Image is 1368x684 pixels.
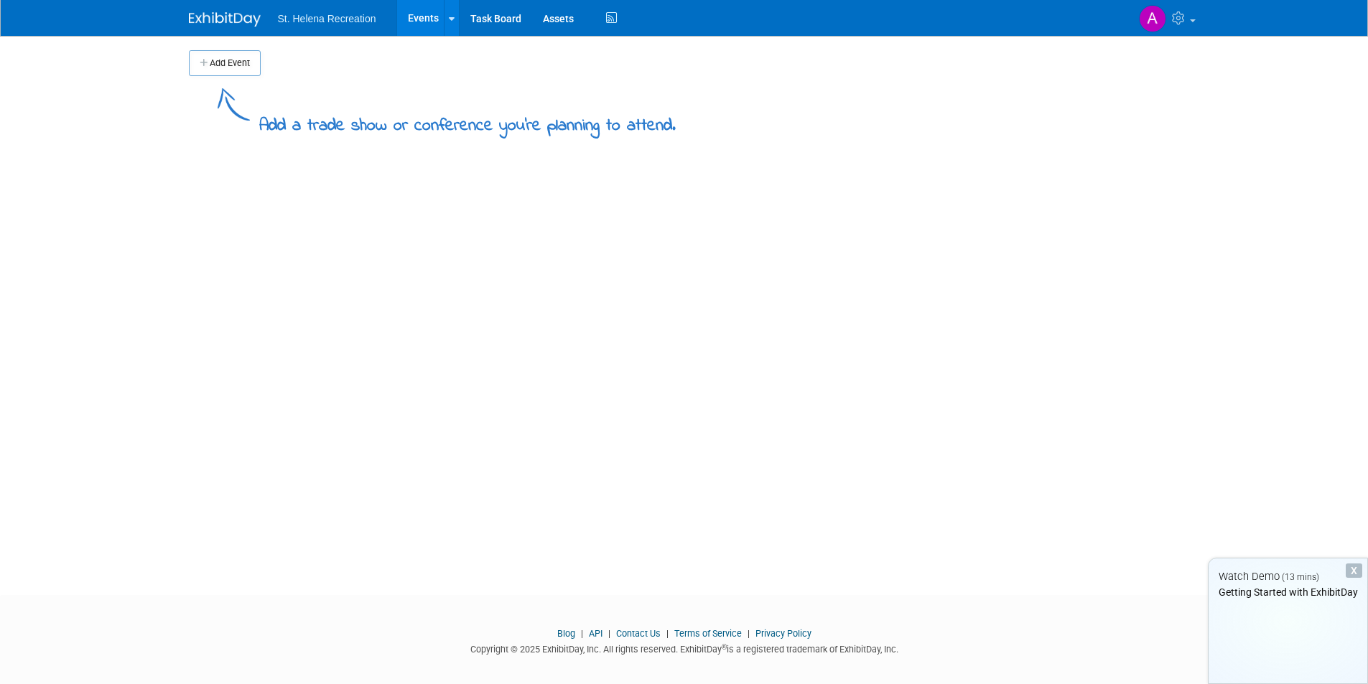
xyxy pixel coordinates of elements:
a: API [589,628,602,639]
a: Contact Us [616,628,661,639]
a: Privacy Policy [755,628,811,639]
span: | [605,628,614,639]
span: (13 mins) [1282,572,1319,582]
div: Getting Started with ExhibitDay [1209,585,1367,599]
span: | [663,628,672,639]
div: Watch Demo [1209,569,1367,584]
img: ExhibitDay [189,12,261,27]
span: St. Helena Recreation [278,13,376,24]
a: Blog [557,628,575,639]
div: Add a trade show or conference you're planning to attend. [259,103,676,139]
a: Terms of Service [674,628,742,639]
img: Ashley Sylvester [1139,5,1166,32]
span: | [577,628,587,639]
button: Add Event [189,50,261,76]
span: | [744,628,753,639]
sup: ® [722,643,727,651]
div: Dismiss [1346,563,1362,578]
